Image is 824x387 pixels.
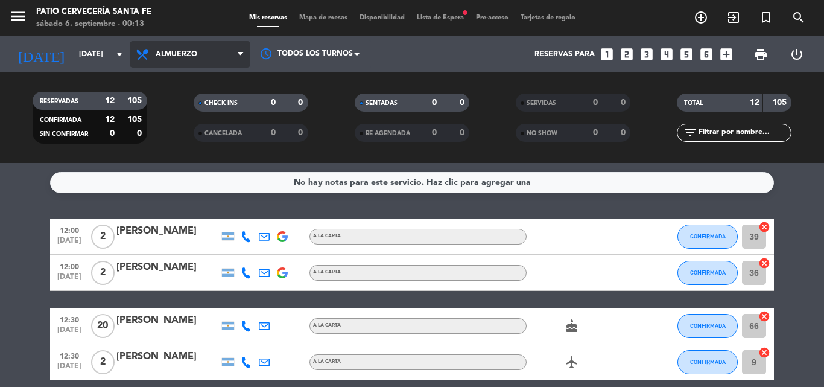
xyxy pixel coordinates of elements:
[534,50,595,59] span: Reservas para
[112,47,127,62] i: arrow_drop_down
[54,259,84,273] span: 12:00
[690,322,726,329] span: CONFIRMADA
[791,10,806,25] i: search
[91,314,115,338] span: 20
[753,47,768,62] span: print
[593,129,598,137] strong: 0
[127,97,144,105] strong: 105
[91,350,115,374] span: 2
[54,326,84,340] span: [DATE]
[677,261,738,285] button: CONFIRMADA
[277,267,288,278] img: google-logo.png
[694,10,708,25] i: add_circle_outline
[758,221,770,233] i: cancel
[779,36,815,72] div: LOG OUT
[790,47,804,62] i: power_settings_new
[313,270,341,275] span: A LA CARTA
[432,129,437,137] strong: 0
[697,126,791,139] input: Filtrar por nombre...
[91,261,115,285] span: 2
[294,176,531,190] div: No hay notas para este servicio. Haz clic para agregar una
[277,231,288,242] img: google-logo.png
[432,98,437,107] strong: 0
[40,117,81,123] span: CONFIRMADA
[54,348,84,362] span: 12:30
[690,233,726,240] span: CONFIRMADA
[619,46,635,62] i: looks_two
[9,7,27,25] i: menu
[758,347,770,359] i: cancel
[599,46,615,62] i: looks_one
[54,223,84,237] span: 12:00
[313,323,341,328] span: A LA CARTA
[298,98,305,107] strong: 0
[759,10,773,25] i: turned_in_not
[470,14,515,21] span: Pre-acceso
[677,350,738,374] button: CONFIRMADA
[621,98,628,107] strong: 0
[758,257,770,269] i: cancel
[271,98,276,107] strong: 0
[353,14,411,21] span: Disponibilidad
[699,46,714,62] i: looks_6
[684,100,703,106] span: TOTAL
[54,237,84,251] span: [DATE]
[243,14,293,21] span: Mis reservas
[40,131,88,137] span: SIN CONFIRMAR
[156,50,197,59] span: Almuerzo
[116,223,219,239] div: [PERSON_NAME]
[313,359,341,364] span: A LA CARTA
[460,98,467,107] strong: 0
[271,129,276,137] strong: 0
[36,18,151,30] div: sábado 6. septiembre - 00:13
[677,314,738,338] button: CONFIRMADA
[204,100,238,106] span: CHECK INS
[110,129,115,138] strong: 0
[690,359,726,365] span: CONFIRMADA
[293,14,353,21] span: Mapa de mesas
[116,313,219,328] div: [PERSON_NAME]
[298,129,305,137] strong: 0
[116,349,219,365] div: [PERSON_NAME]
[772,98,789,107] strong: 105
[527,130,557,136] span: NO SHOW
[461,9,469,16] span: fiber_manual_record
[366,100,398,106] span: SENTADAS
[515,14,582,21] span: Tarjetas de regalo
[718,46,734,62] i: add_box
[137,129,144,138] strong: 0
[639,46,654,62] i: looks_3
[565,355,579,369] i: airplanemode_active
[313,234,341,238] span: A LA CARTA
[9,41,73,68] i: [DATE]
[105,115,115,124] strong: 12
[127,115,144,124] strong: 105
[54,362,84,376] span: [DATE]
[105,97,115,105] strong: 12
[204,130,242,136] span: CANCELADA
[679,46,694,62] i: looks_5
[690,269,726,276] span: CONFIRMADA
[726,10,741,25] i: exit_to_app
[527,100,556,106] span: SERVIDAS
[9,7,27,30] button: menu
[116,260,219,275] div: [PERSON_NAME]
[40,98,78,104] span: RESERVADAS
[54,273,84,287] span: [DATE]
[54,312,84,326] span: 12:30
[91,225,115,249] span: 2
[659,46,674,62] i: looks_4
[683,126,697,140] i: filter_list
[750,98,759,107] strong: 12
[677,225,738,249] button: CONFIRMADA
[460,129,467,137] strong: 0
[366,130,410,136] span: RE AGENDADA
[411,14,470,21] span: Lista de Espera
[593,98,598,107] strong: 0
[36,6,151,18] div: Patio Cervecería Santa Fe
[758,310,770,322] i: cancel
[565,319,579,333] i: cake
[621,129,628,137] strong: 0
